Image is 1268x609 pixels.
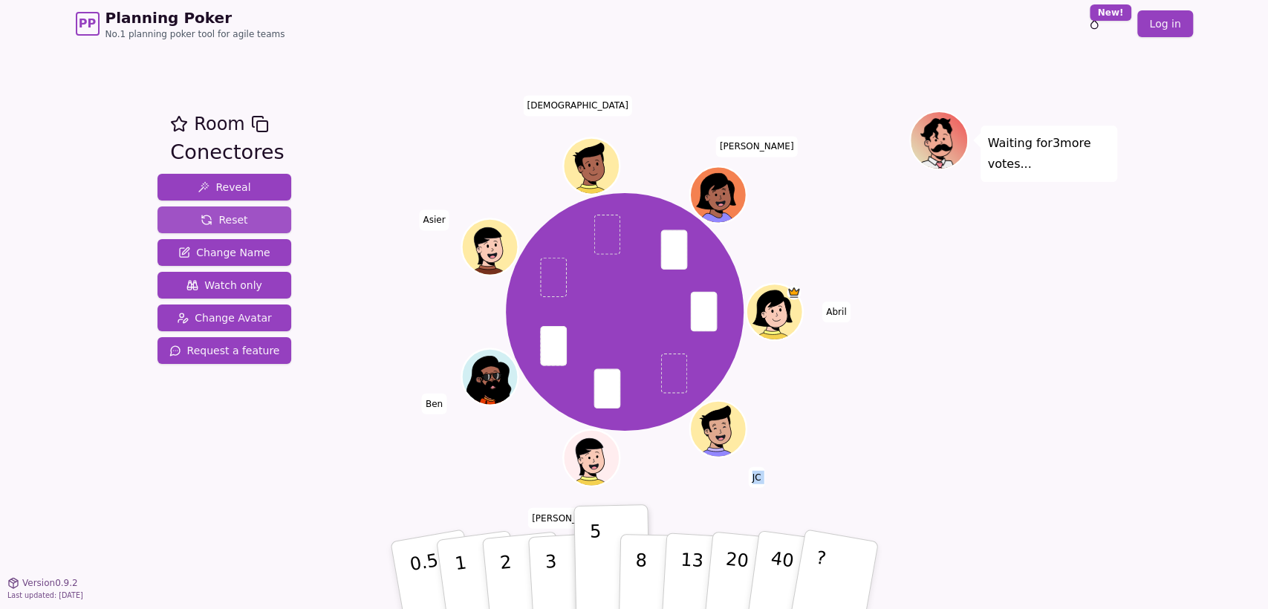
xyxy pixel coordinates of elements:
span: Last updated: [DATE] [7,591,83,599]
span: Abril is the host [787,285,801,299]
span: Change Avatar [177,310,272,325]
span: No.1 planning poker tool for agile teams [105,28,285,40]
span: Click to change your name [528,508,627,529]
button: Change Name [157,239,292,266]
span: Click to change your name [749,467,765,488]
span: Click to change your name [523,95,631,116]
div: Conectores [170,137,284,168]
span: Room [194,111,244,137]
a: PPPlanning PokerNo.1 planning poker tool for agile teams [76,7,285,40]
span: Request a feature [169,343,280,358]
p: Waiting for 3 more votes... [988,133,1110,175]
button: Add as favourite [170,111,188,137]
button: Reveal [157,174,292,201]
span: Click to change your name [822,302,850,322]
span: Reset [201,212,247,227]
span: Click to change your name [716,136,798,157]
span: Watch only [186,278,262,293]
span: PP [79,15,96,33]
div: New! [1090,4,1132,21]
span: Reveal [198,180,250,195]
span: Click to change your name [422,393,446,414]
button: New! [1081,10,1108,37]
button: Click to change your avatar [565,431,617,484]
button: Change Avatar [157,304,292,331]
span: Click to change your name [419,209,449,230]
span: Version 0.9.2 [22,577,78,589]
button: Watch only [157,272,292,299]
p: 5 [589,521,602,601]
button: Request a feature [157,337,292,364]
span: Planning Poker [105,7,285,28]
button: Reset [157,206,292,233]
a: Log in [1137,10,1192,37]
button: Version0.9.2 [7,577,78,589]
span: Change Name [178,245,270,260]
